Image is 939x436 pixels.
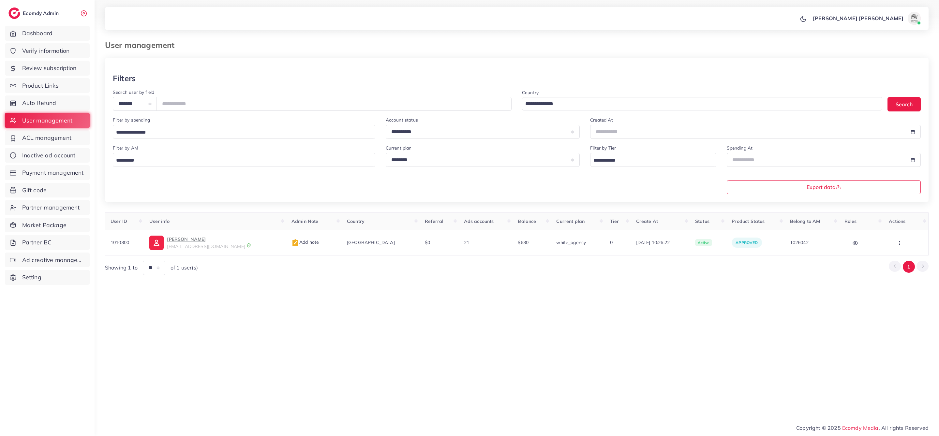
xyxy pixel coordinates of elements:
[22,116,72,125] span: User management
[114,155,367,166] input: Search for option
[813,14,903,22] p: [PERSON_NAME] [PERSON_NAME]
[636,239,685,246] span: [DATE] 10:26:22
[105,40,180,50] h3: User management
[522,97,882,110] div: Search for option
[113,117,150,123] label: Filter by spending
[8,7,60,19] a: logoEcomdy Admin
[636,218,658,224] span: Create At
[5,78,90,93] a: Product Links
[5,61,90,76] a: Review subscription
[22,81,59,90] span: Product Links
[908,12,921,25] img: avatar
[167,243,245,249] span: [EMAIL_ADDRESS][DOMAIN_NAME]
[522,89,539,96] label: Country
[518,240,529,245] span: $630
[518,218,536,224] span: Balance
[22,99,56,107] span: Auto Refund
[22,151,76,160] span: Inactive ad account
[727,145,753,151] label: Spending At
[695,239,712,246] span: active
[22,203,80,212] span: Partner management
[347,218,365,224] span: Country
[114,127,367,138] input: Search for option
[347,240,395,245] span: [GEOGRAPHIC_DATA]
[889,261,929,273] ul: Pagination
[903,261,915,273] button: Go to page 1
[5,26,90,41] a: Dashboard
[22,29,52,37] span: Dashboard
[22,134,71,142] span: ACL management
[111,240,129,245] span: 1010300
[807,184,841,190] span: Export data
[23,10,60,16] h2: Ecomdy Admin
[149,218,169,224] span: User info
[149,236,164,250] img: ic-user-info.36bf1079.svg
[590,153,716,167] div: Search for option
[790,240,809,245] span: 1026042
[5,95,90,110] a: Auto Refund
[5,130,90,145] a: ACL management
[464,240,469,245] span: 21
[5,43,90,58] a: Verify information
[5,200,90,215] a: Partner management
[610,240,613,245] span: 0
[889,218,905,224] span: Actions
[464,218,494,224] span: Ads accounts
[796,424,929,432] span: Copyright © 2025
[695,218,709,224] span: Status
[246,243,251,248] img: 9CAL8B2pu8EFxCJHYAAAAldEVYdGRhdGU6Y3JlYXRlADIwMjItMTItMDlUMDQ6NTg6MzkrMDA6MDBXSlgLAAAAJXRFWHRkYXR...
[291,239,319,245] span: Add note
[22,238,52,247] span: Partner BC
[22,168,84,177] span: Payment management
[523,99,874,109] input: Search for option
[556,218,585,224] span: Current plan
[113,153,375,167] div: Search for option
[8,7,20,19] img: logo
[425,240,430,245] span: $0
[887,97,921,111] button: Search
[291,239,299,247] img: admin_note.cdd0b510.svg
[22,256,85,264] span: Ad creative management
[105,264,138,271] span: Showing 1 to
[809,12,923,25] a: [PERSON_NAME] [PERSON_NAME]avatar
[291,218,319,224] span: Admin Note
[113,89,154,95] label: Search user by field
[22,221,67,229] span: Market Package
[844,218,857,224] span: Roles
[425,218,443,224] span: Referral
[386,117,418,123] label: Account status
[113,145,138,151] label: Filter by AM
[111,218,127,224] span: User ID
[5,235,90,250] a: Partner BC
[727,180,921,194] button: Export data
[591,155,708,166] input: Search for option
[22,47,70,55] span: Verify information
[113,125,375,139] div: Search for option
[22,273,41,282] span: Setting
[556,240,586,245] span: white_agency
[5,165,90,180] a: Payment management
[386,145,412,151] label: Current plan
[590,145,616,151] label: Filter by Tier
[149,235,281,250] a: [PERSON_NAME][EMAIL_ADDRESS][DOMAIN_NAME]
[5,148,90,163] a: Inactive ad account
[5,218,90,233] a: Market Package
[590,117,613,123] label: Created At
[5,270,90,285] a: Setting
[790,218,820,224] span: Belong to AM
[167,235,245,243] p: [PERSON_NAME]
[5,183,90,198] a: Gift code
[22,186,47,195] span: Gift code
[879,424,929,432] span: , All rights Reserved
[842,425,879,431] a: Ecomdy Media
[5,113,90,128] a: User management
[22,64,77,72] span: Review subscription
[736,240,758,245] span: approved
[5,253,90,268] a: Ad creative management
[113,74,136,83] h3: Filters
[732,218,765,224] span: Product Status
[610,218,619,224] span: Tier
[171,264,198,271] span: of 1 user(s)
